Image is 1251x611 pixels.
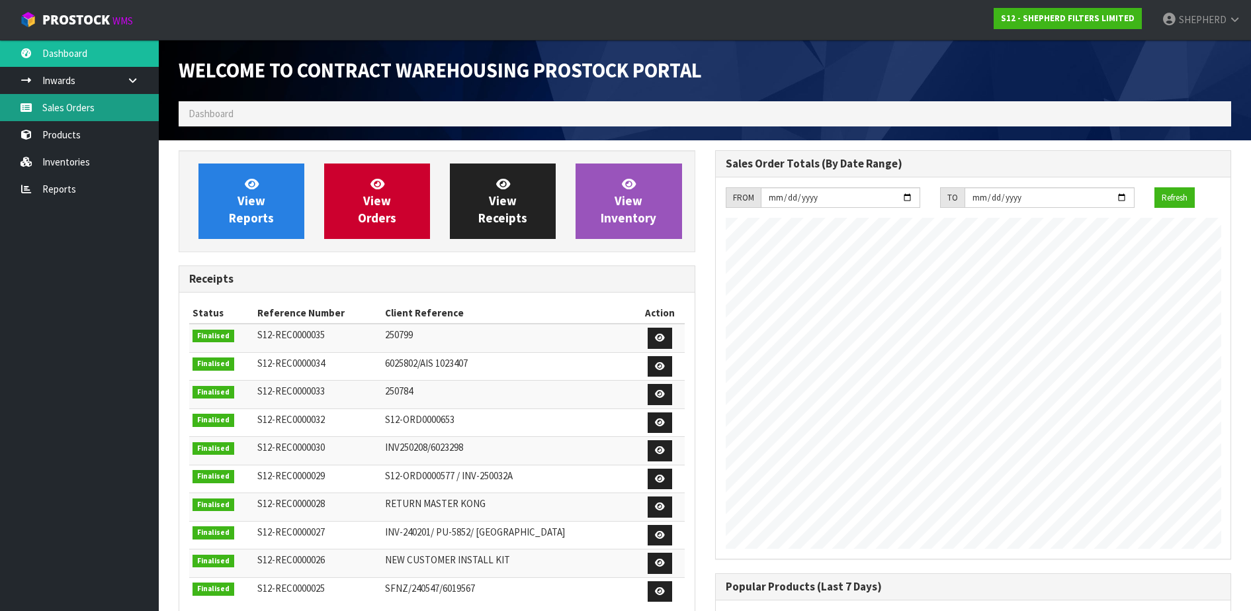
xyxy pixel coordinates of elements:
[257,497,325,510] span: S12-REC0000028
[20,11,36,28] img: cube-alt.png
[385,553,510,566] span: NEW CUSTOMER INSTALL KIT
[254,303,382,324] th: Reference Number
[385,413,454,426] span: S12-ORD0000653
[940,187,965,209] div: TO
[193,498,234,512] span: Finalised
[257,357,325,369] span: S12-REC0000034
[1001,13,1135,24] strong: S12 - SHEPHERD FILTERS LIMITED
[257,413,325,426] span: S12-REC0000032
[726,187,761,209] div: FROM
[193,442,234,455] span: Finalised
[257,328,325,341] span: S12-REC0000035
[257,526,325,538] span: S12-REC0000027
[229,176,274,226] span: View Reports
[193,357,234,371] span: Finalised
[385,441,463,453] span: INV250208/6023298
[450,164,556,239] a: ViewReceipts
[1179,13,1227,26] span: SHEPHERD
[358,176,396,226] span: View Orders
[257,469,325,482] span: S12-REC0000029
[189,303,254,324] th: Status
[193,330,234,343] span: Finalised
[601,176,656,226] span: View Inventory
[193,386,234,399] span: Finalised
[385,357,468,369] span: 6025802/AIS 1023407
[257,582,325,594] span: S12-REC0000025
[635,303,685,324] th: Action
[385,328,413,341] span: 250799
[385,582,475,594] span: SFNZ/240547/6019567
[189,273,685,285] h3: Receipts
[193,414,234,427] span: Finalised
[193,555,234,568] span: Finalised
[193,583,234,596] span: Finalised
[179,58,702,83] span: Welcome to Contract Warehousing ProStock Portal
[257,553,325,566] span: S12-REC0000026
[385,385,413,397] span: 250784
[193,470,234,483] span: Finalised
[324,164,430,239] a: ViewOrders
[726,581,1221,593] h3: Popular Products (Last 7 Days)
[1154,187,1195,209] button: Refresh
[112,15,133,27] small: WMS
[193,526,234,540] span: Finalised
[189,107,234,120] span: Dashboard
[385,497,486,510] span: RETURN MASTER KONG
[478,176,527,226] span: View Receipts
[257,385,325,397] span: S12-REC0000033
[385,526,565,538] span: INV-240201/ PU-5852/ [GEOGRAPHIC_DATA]
[385,469,513,482] span: S12-ORD0000577 / INV-250032A
[576,164,681,239] a: ViewInventory
[42,11,110,28] span: ProStock
[198,164,304,239] a: ViewReports
[382,303,635,324] th: Client Reference
[726,158,1221,170] h3: Sales Order Totals (By Date Range)
[257,441,325,453] span: S12-REC0000030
